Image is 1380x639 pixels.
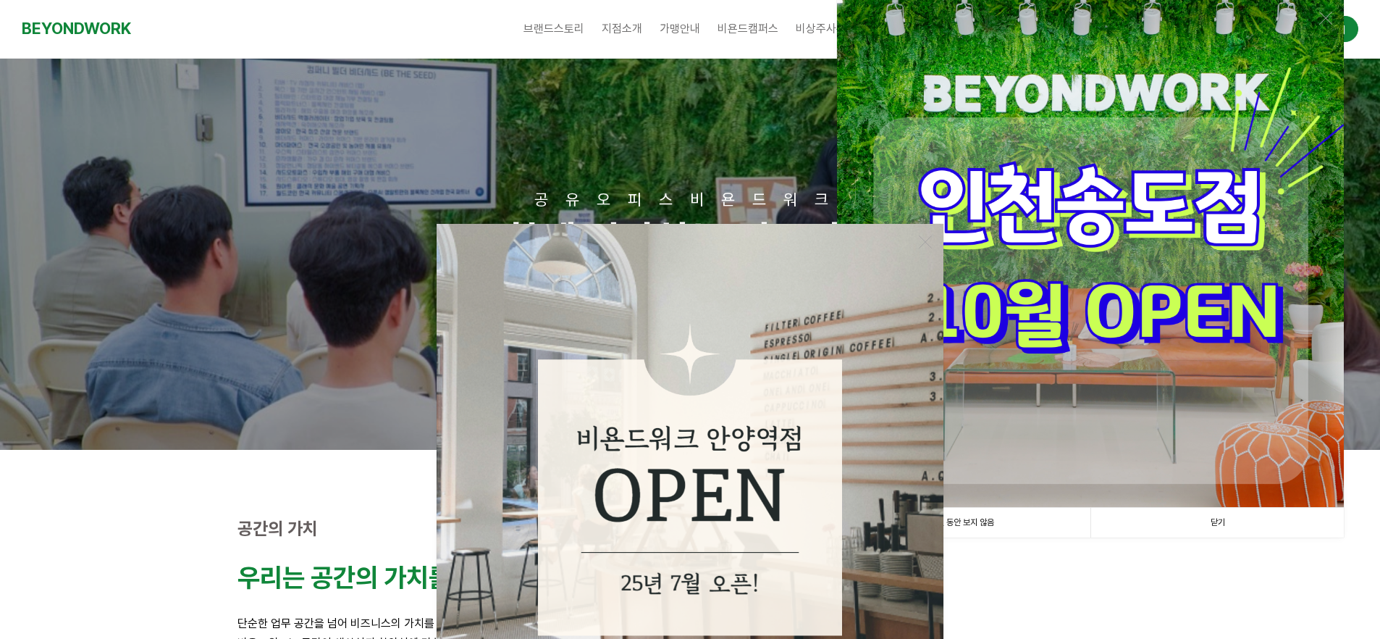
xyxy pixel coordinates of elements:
strong: 우리는 공간의 가치를 높입니다. [237,562,553,593]
span: 비상주사무실 [796,22,857,35]
a: BEYONDWORK [22,15,131,42]
a: 지점소개 [593,11,651,47]
span: 브랜드스토리 [523,22,584,35]
strong: 공간의 가치 [237,518,318,539]
span: 가맹안내 [660,22,700,35]
span: 비욘드캠퍼스 [718,22,778,35]
p: 단순한 업무 공간을 넘어 비즈니스의 가치를 높이는 영감의 공간을 만듭니다. [237,614,1143,633]
a: 브랜드스토리 [515,11,593,47]
a: 비상주사무실 [787,11,865,47]
span: 지점소개 [602,22,642,35]
a: 닫기 [1090,508,1344,538]
a: 1일 동안 보지 않음 [837,508,1090,538]
a: 비욘드캠퍼스 [709,11,787,47]
a: 가맹안내 [651,11,709,47]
